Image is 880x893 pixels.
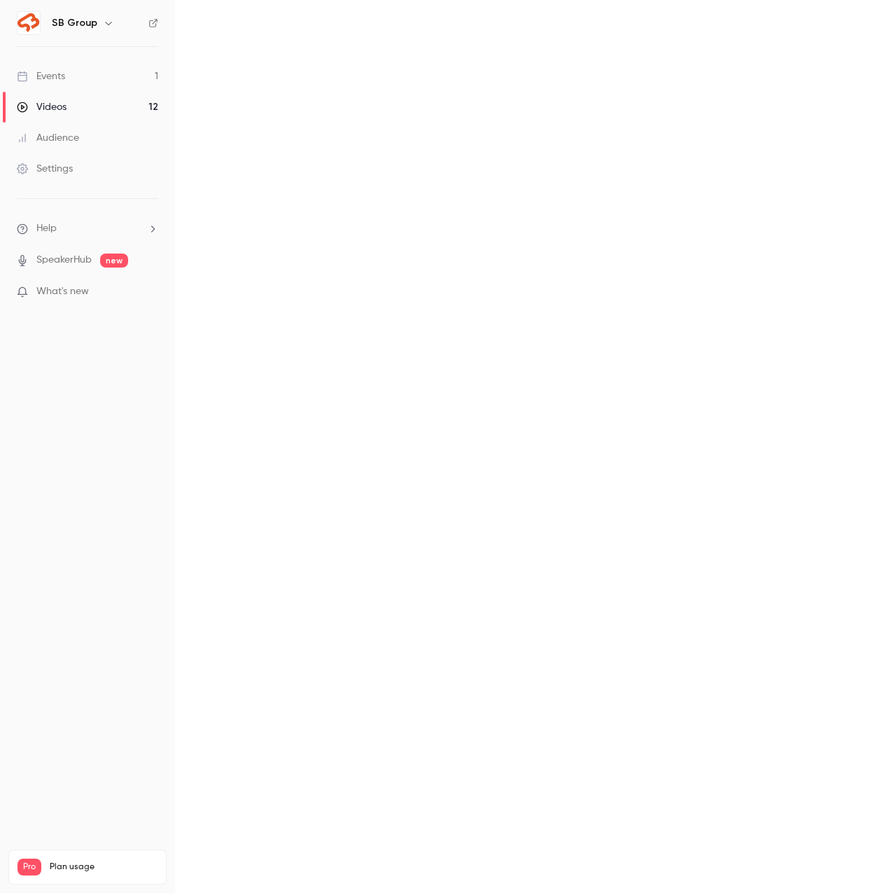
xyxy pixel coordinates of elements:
div: Settings [17,162,73,176]
span: What's new [36,284,89,299]
h6: SB Group [52,16,97,30]
img: SB Group [18,12,40,34]
span: Pro [18,859,41,875]
span: Plan usage [50,861,158,873]
span: Help [36,221,57,236]
li: help-dropdown-opener [17,221,158,236]
a: SpeakerHub [36,253,92,268]
div: Videos [17,100,67,114]
iframe: Noticeable Trigger [141,286,158,298]
div: Audience [17,131,79,145]
div: Events [17,69,65,83]
span: new [100,254,128,268]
